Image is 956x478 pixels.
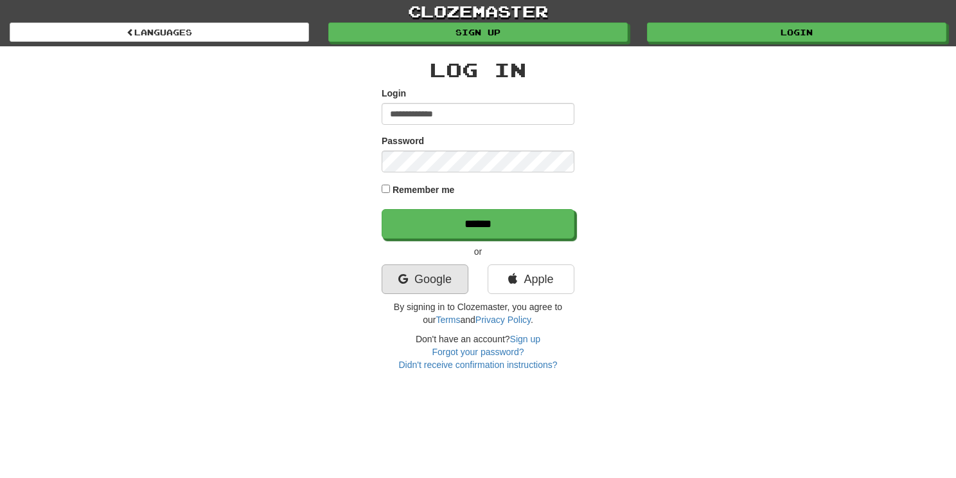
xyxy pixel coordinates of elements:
[382,300,574,326] p: By signing in to Clozemaster, you agree to our and .
[488,264,574,294] a: Apple
[382,333,574,371] div: Don't have an account?
[382,87,406,100] label: Login
[382,264,468,294] a: Google
[382,245,574,258] p: or
[647,23,946,42] a: Login
[436,315,460,325] a: Terms
[510,334,540,344] a: Sign up
[432,347,524,357] a: Forgot your password?
[382,59,574,80] h2: Log In
[398,360,557,370] a: Didn't receive confirmation instructions?
[393,183,455,196] label: Remember me
[10,23,309,42] a: Languages
[382,134,424,147] label: Password
[328,23,628,42] a: Sign up
[475,315,531,325] a: Privacy Policy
